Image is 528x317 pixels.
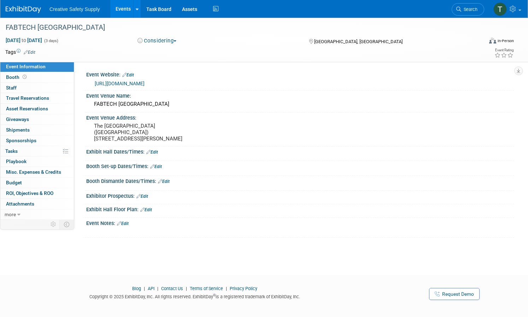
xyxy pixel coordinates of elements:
sup: ® [213,293,216,297]
a: Edit [136,194,148,199]
a: API [148,286,154,291]
span: Event Information [6,64,46,69]
div: Event Website: [86,69,514,79]
span: ROI, Objectives & ROO [6,190,53,196]
a: Misc. Expenses & Credits [0,167,74,177]
img: Format-Inperson.png [489,38,496,44]
img: Thom Cheney [493,2,507,16]
a: Edit [122,73,134,77]
img: ExhibitDay [6,6,41,13]
span: to [20,38,27,43]
span: Playbook [6,158,27,164]
span: [DATE] [DATE] [5,37,42,44]
a: Privacy Policy [230,286,257,291]
a: Edit [24,50,35,55]
a: Edit [117,221,129,226]
span: Attachments [6,201,34,207]
span: Tasks [5,148,18,154]
span: Travel Reservations [6,95,49,101]
div: Event Venue Name: [86,91,514,99]
a: Edit [150,164,162,169]
a: ROI, Objectives & ROO [0,188,74,198]
td: Tags [5,48,35,56]
a: Asset Reservations [0,104,74,114]
div: Event Format [438,37,514,47]
span: Misc. Expenses & Credits [6,169,61,175]
a: Search [452,3,484,16]
div: Event Rating [494,48,514,52]
div: Booth Set-up Dates/Times: [86,161,514,170]
pre: The [GEOGRAPHIC_DATA] ([GEOGRAPHIC_DATA]) [STREET_ADDRESS][PERSON_NAME] [94,123,257,142]
a: Giveaways [0,114,74,125]
div: Exhibitor Prospectus: [86,191,514,200]
span: Booth not reserved yet [21,74,28,80]
span: Shipments [6,127,30,133]
a: Edit [140,207,152,212]
a: Event Information [0,62,74,72]
a: Request Demo [429,288,480,300]
span: | [224,286,229,291]
div: Event Notes: [86,218,514,227]
span: more [5,212,16,217]
a: Attachments [0,199,74,209]
a: Terms of Service [190,286,223,291]
div: In-Person [497,38,514,44]
span: | [142,286,147,291]
a: Shipments [0,125,74,135]
td: Toggle Event Tabs [60,220,74,229]
div: Booth Dismantle Dates/Times: [86,176,514,185]
div: Copyright © 2025 ExhibitDay, Inc. All rights reserved. ExhibitDay is a registered trademark of Ex... [5,292,384,300]
span: | [156,286,160,291]
a: Staff [0,83,74,93]
div: Exhibit Hall Floor Plan: [86,204,514,213]
a: Edit [146,150,158,155]
a: Booth [0,72,74,82]
a: Budget [0,178,74,188]
span: Sponsorships [6,138,36,143]
span: Search [461,7,477,12]
div: FABTECH [GEOGRAPHIC_DATA] [92,99,509,110]
td: Personalize Event Tab Strip [47,220,60,229]
div: FABTECH [GEOGRAPHIC_DATA] [3,21,471,34]
span: Booth [6,74,28,80]
span: Budget [6,180,22,185]
span: | [184,286,189,291]
a: more [0,209,74,220]
span: [GEOGRAPHIC_DATA], [GEOGRAPHIC_DATA] [314,39,403,44]
a: Blog [132,286,141,291]
button: Considering [135,37,179,45]
a: [URL][DOMAIN_NAME] [95,81,145,86]
a: Edit [158,179,170,184]
span: Creative Safety Supply [49,6,100,12]
a: Sponsorships [0,136,74,146]
span: Giveaways [6,116,29,122]
span: Staff [6,85,17,91]
a: Playbook [0,156,74,167]
span: (3 days) [43,39,58,43]
a: Contact Us [161,286,183,291]
span: Asset Reservations [6,106,48,111]
div: Exhibit Hall Dates/Times: [86,146,514,156]
div: Event Venue Address: [86,113,514,121]
a: Travel Reservations [0,93,74,103]
a: Tasks [0,146,74,156]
